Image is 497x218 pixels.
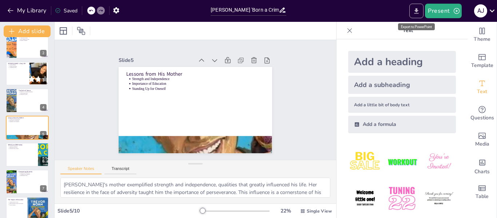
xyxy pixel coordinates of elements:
div: a j [474,4,487,17]
div: 3 [6,62,49,86]
span: Theme [474,35,490,43]
div: Add a heading [348,51,456,73]
p: Maintaining Hope [20,175,47,177]
div: Layout [57,25,69,37]
p: Mother's Influence [9,66,27,67]
p: Standing Up for Oneself [9,121,47,122]
div: Change the overall theme [468,22,497,48]
button: Transcript [104,166,137,174]
p: Lessons from His Mother [129,63,267,85]
span: Text [477,88,487,96]
input: Insert title [211,5,279,15]
button: Speaker Notes [60,166,102,174]
span: Charts [474,168,490,176]
div: 7 [6,170,49,194]
p: Apartheid's Impact [20,37,47,39]
p: Reflection on Life [20,94,47,95]
p: Self-Discovery Journey [9,148,36,150]
div: 2 [40,50,47,56]
div: 22 % [277,207,294,214]
div: 6 [40,158,47,165]
p: Strength and Independence [9,118,47,120]
p: Resilience in Challenges [20,173,47,174]
p: The Role of Humor [19,90,47,92]
p: Overcoming Adversity [19,171,47,173]
p: Identity and Belonging [8,144,36,146]
div: Add text boxes [468,74,497,100]
div: Add a little bit of body text [348,97,456,113]
div: 2 [6,34,49,58]
p: Strength and Independence [135,70,267,88]
p: Embracing Diversity [9,147,36,148]
div: 3 [40,77,47,83]
textarea: [PERSON_NAME]'s mother exemplified strength and independence, qualities that greatly influenced h... [60,178,330,198]
div: Saved [55,7,77,14]
span: Questions [470,114,494,122]
div: Add ready made slides [468,48,497,74]
div: Add a table [468,179,497,205]
p: Humor as a Coping Mechanism [20,91,47,93]
p: Mixed Heritage [9,64,27,66]
div: 5 [6,116,49,140]
div: 4 [40,104,47,111]
img: 1.jpeg [348,145,382,179]
button: Add slide [4,25,51,37]
p: The Impact of Education [8,198,25,201]
p: [PERSON_NAME]'s Early Life [8,63,27,65]
p: Outsider Perspective [9,145,36,147]
p: Transformative Power [9,201,25,203]
span: Position [77,27,86,35]
button: Present [425,4,461,18]
div: Slide 5 / 10 [57,207,200,214]
div: Export to PowerPoint [398,23,435,30]
img: 6.jpeg [422,182,456,215]
p: Broader Struggles [20,40,47,41]
p: Challenges Faced [9,67,27,68]
div: 7 [40,185,47,192]
div: Get real-time input from your audience [468,100,497,127]
div: Add a formula [348,116,456,133]
div: 4 [6,88,49,112]
span: Media [475,140,489,148]
img: 4.jpeg [348,182,382,215]
p: Importance of Education [9,120,47,121]
p: The Absurdity of Laws [20,38,47,40]
div: Add a subheading [348,76,456,94]
span: Template [471,62,493,70]
p: Text [355,22,460,39]
p: Lessons from His Mother [8,116,47,119]
p: Social Mobility [9,204,25,206]
div: 6 [6,143,49,167]
p: Empowerment through Knowledge [9,203,25,204]
p: Standing Up for Oneself [134,80,266,98]
button: a j [474,4,487,18]
img: 2.jpeg [385,145,419,179]
button: Export to PowerPoint [409,4,424,18]
div: Add images, graphics, shapes or video [468,127,497,153]
p: Importance of Education [134,75,266,94]
img: 3.jpeg [422,145,456,179]
img: 5.jpeg [385,182,419,215]
div: Add charts and graphs [468,153,497,179]
span: Table [476,193,489,201]
p: Learning from Obstacles [20,174,47,175]
div: Slide 5 [123,49,198,64]
div: 5 [40,131,47,138]
button: My Library [5,5,49,16]
p: Storytelling Power [20,92,47,94]
span: Single View [307,208,332,214]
